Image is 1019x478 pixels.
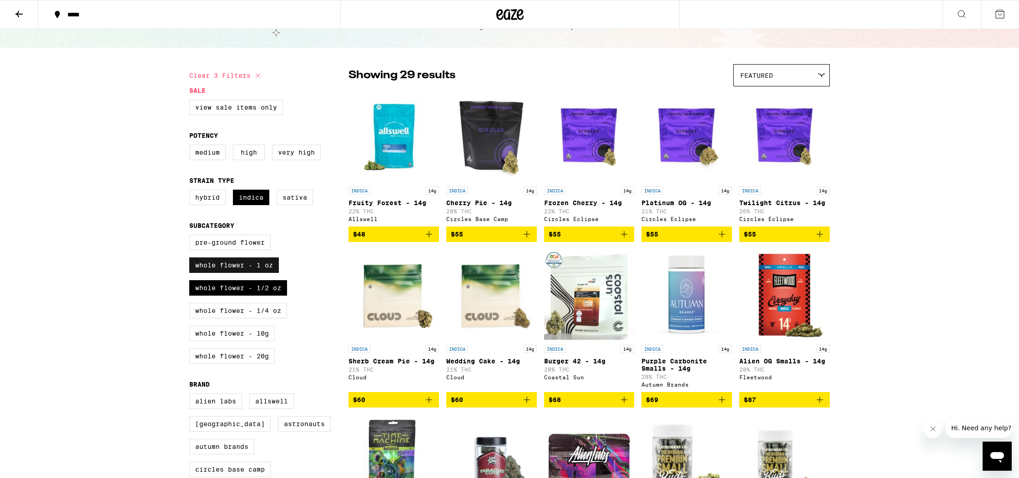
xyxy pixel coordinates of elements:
[189,439,254,454] label: Autumn Brands
[641,374,732,380] p: 28% THC
[924,420,942,438] iframe: Close message
[544,345,566,353] p: INDICA
[278,416,331,432] label: Astronauts
[641,208,732,214] p: 21% THC
[544,374,635,380] div: Coastal Sun
[739,392,830,408] button: Add to bag
[523,345,537,353] p: 14g
[641,382,732,387] div: Autumn Brands
[744,231,756,238] span: $55
[348,186,370,195] p: INDICA
[544,249,635,340] img: Coastal Sun - Burger 42 - 14g
[641,91,732,226] a: Open page for Platinum OG - 14g from Circles Eclipse
[446,226,537,242] button: Add to bag
[641,91,732,182] img: Circles Eclipse - Platinum OG - 14g
[544,91,635,226] a: Open page for Frozen Cherry - 14g from Circles Eclipse
[544,208,635,214] p: 22% THC
[189,381,210,388] legend: Brand
[189,303,287,318] label: Whole Flower - 1/4 oz
[641,357,732,372] p: Purple Carbonite Smalls - 14g
[189,462,271,477] label: Circles Base Camp
[739,249,830,340] img: Fleetwood - Alien OG Smalls - 14g
[641,186,663,195] p: INDICA
[189,145,226,160] label: Medium
[249,393,294,409] label: Allswell
[544,199,635,206] p: Frozen Cherry - 14g
[641,392,732,408] button: Add to bag
[544,226,635,242] button: Add to bag
[189,393,242,409] label: Alien Labs
[348,249,439,392] a: Open page for Sherb Cream Pie - 14g from Cloud
[348,345,370,353] p: INDICA
[189,326,275,341] label: Whole Flower - 10g
[739,374,830,380] div: Fleetwood
[946,418,1012,438] iframe: Message from company
[277,190,313,205] label: Sativa
[544,216,635,222] div: Circles Eclipse
[718,345,732,353] p: 14g
[189,348,275,364] label: Whole Flower - 20g
[544,186,566,195] p: INDICA
[646,396,658,403] span: $69
[641,226,732,242] button: Add to bag
[446,216,537,222] div: Circles Base Camp
[816,345,830,353] p: 14g
[446,249,537,340] img: Cloud - Wedding Cake - 14g
[739,199,830,206] p: Twilight Citrus - 14g
[348,357,439,365] p: Sherb Cream Pie - 14g
[189,222,234,229] legend: Subcategory
[189,235,271,250] label: Pre-ground Flower
[739,226,830,242] button: Add to bag
[425,345,439,353] p: 14g
[348,91,439,226] a: Open page for Fruity Forest - 14g from Allswell
[451,396,463,403] span: $60
[189,64,263,87] button: Clear 3 filters
[189,132,218,139] legend: Potency
[549,396,561,403] span: $68
[549,231,561,238] span: $55
[189,257,279,273] label: Whole Flower - 1 oz
[353,396,365,403] span: $60
[446,91,537,226] a: Open page for Cherry Pie - 14g from Circles Base Camp
[641,249,732,340] img: Autumn Brands - Purple Carbonite Smalls - 14g
[348,392,439,408] button: Add to bag
[739,91,830,226] a: Open page for Twilight Citrus - 14g from Circles Eclipse
[425,186,439,195] p: 14g
[739,345,761,353] p: INDICA
[544,392,635,408] button: Add to bag
[189,177,234,184] legend: Strain Type
[816,186,830,195] p: 14g
[446,374,537,380] div: Cloud
[446,249,537,392] a: Open page for Wedding Cake - 14g from Cloud
[544,249,635,392] a: Open page for Burger 42 - 14g from Coastal Sun
[641,216,732,222] div: Circles Eclipse
[446,186,468,195] p: INDICA
[739,357,830,365] p: Alien OG Smalls - 14g
[446,199,537,206] p: Cherry Pie - 14g
[189,87,206,94] legend: Sale
[348,249,439,340] img: Cloud - Sherb Cream Pie - 14g
[348,226,439,242] button: Add to bag
[353,231,365,238] span: $48
[348,199,439,206] p: Fruity Forest - 14g
[348,68,455,83] p: Showing 29 results
[348,374,439,380] div: Cloud
[646,231,658,238] span: $55
[739,208,830,214] p: 26% THC
[189,416,271,432] label: [GEOGRAPHIC_DATA]
[544,91,635,182] img: Circles Eclipse - Frozen Cherry - 14g
[739,91,830,182] img: Circles Eclipse - Twilight Citrus - 14g
[739,186,761,195] p: INDICA
[233,190,269,205] label: Indica
[272,145,321,160] label: Very High
[544,367,635,372] p: 28% THC
[189,100,283,115] label: View Sale Items Only
[446,345,468,353] p: INDICA
[740,72,773,79] span: Featured
[189,280,287,296] label: Whole Flower - 1/2 oz
[523,186,537,195] p: 14g
[451,231,463,238] span: $55
[544,357,635,365] p: Burger 42 - 14g
[620,345,634,353] p: 14g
